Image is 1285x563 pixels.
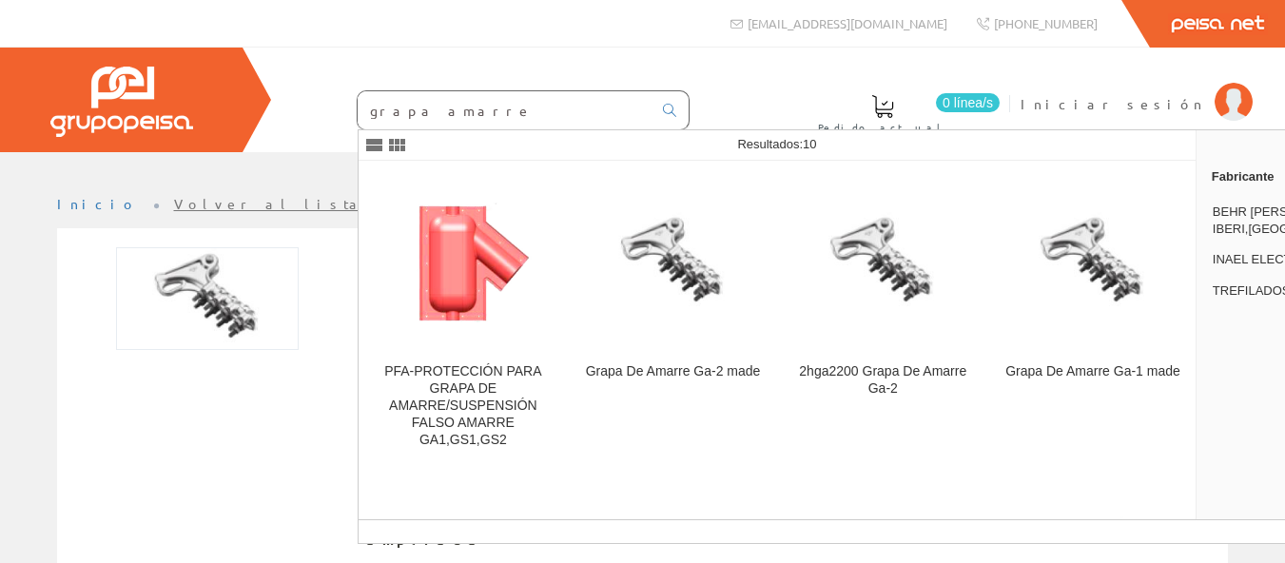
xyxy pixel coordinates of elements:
img: Foto artículo Grapa De Amarre Ga-1 made (192x107.80327868852) [116,247,299,350]
img: Grapa De Amarre Ga-1 made [1003,212,1182,312]
img: Grupo Peisa [50,67,193,137]
img: Grapa De Amarre Ga-2 made [584,212,763,312]
a: Grapa De Amarre Ga-2 made Grapa De Amarre Ga-2 made [569,162,778,471]
div: TREFILADOS DE NAVARRA S.A.. [352,319,691,340]
span: 0 línea/s [936,93,1000,112]
a: Volver al listado de productos [174,195,550,212]
img: 2hga2200 Grapa De Amarre Ga-2 [793,212,972,312]
a: Grapa De Amarre Ga-1 made Grapa De Amarre Ga-1 made [988,162,1197,471]
img: PFA-PROTECCIÓN PARA GRAPA DE AMARRE/SUSPENSIÓN FALSO AMARRE GA1,GS1,GS2 [378,177,549,348]
div: 2hga2200 Grapa De Amarre Ga-2 [793,363,972,398]
div: PFA-PROTECCIÓN PARA GRAPA DE AMARRE/SUSPENSIÓN FALSO AMARRE GA1,GS1,GS2 [374,363,553,449]
a: Inicio [57,195,138,212]
span: [PHONE_NUMBER] [994,15,1098,31]
a: 2hga2200 Grapa De Amarre Ga-2 2hga2200 Grapa De Amarre Ga-2 [778,162,987,471]
a: Iniciar sesión [1021,79,1253,97]
span: Resultados: [737,137,816,151]
div: Grapa De Amarre Ga-1 made [1003,363,1182,380]
span: 10 [803,137,816,151]
span: Pedido actual [818,118,947,137]
input: Buscar ... [358,91,652,129]
a: PFA-PROTECCIÓN PARA GRAPA DE AMARRE/SUSPENSIÓN FALSO AMARRE GA1,GS1,GS2 PFA-PROTECCIÓN PARA GRAPA... [359,162,568,471]
span: Iniciar sesión [1021,94,1205,113]
div: Grapa De Amarre Ga-2 made [584,363,763,380]
span: [EMAIL_ADDRESS][DOMAIN_NAME] [748,15,947,31]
